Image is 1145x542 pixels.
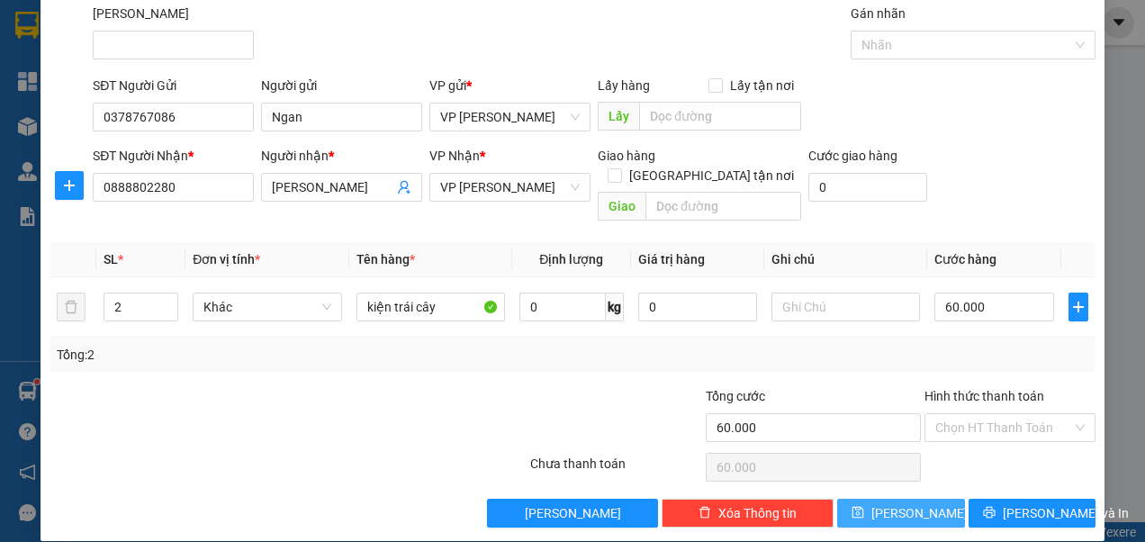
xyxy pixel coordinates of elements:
span: Định lượng [539,252,603,266]
div: Người nhận [261,146,422,166]
button: plus [1068,293,1089,321]
span: VP Phạm Ngũ Lão [440,104,580,131]
label: Gán nhãn [851,6,906,21]
span: kg [606,293,624,321]
button: [PERSON_NAME] [487,499,658,528]
input: Ghi Chú [771,293,920,321]
div: Chưa thanh toán [528,454,703,485]
button: save[PERSON_NAME] [837,499,965,528]
span: Giao [598,192,645,221]
input: VD: Bàn, Ghế [356,293,505,321]
input: 0 [638,293,757,321]
span: save [852,506,864,520]
div: Người gửi [261,76,422,95]
span: Lấy hàng [598,78,650,93]
label: Mã ĐH [93,6,189,21]
th: Ghi chú [764,242,927,277]
div: VP gửi [429,76,591,95]
span: [PERSON_NAME] [525,503,621,523]
button: plus [55,171,84,200]
div: SĐT Người Gửi [93,76,254,95]
input: Dọc đường [645,192,801,221]
span: Lấy [598,102,639,131]
label: Hình thức thanh toán [924,389,1044,403]
span: Xóa Thông tin [718,503,797,523]
button: printer[PERSON_NAME] và In [969,499,1096,528]
span: Giá trị hàng [638,252,705,266]
input: Mã ĐH [93,31,254,59]
span: VP Nhận [429,149,480,163]
span: Cước hàng [934,252,996,266]
span: [PERSON_NAME] và In [1003,503,1129,523]
span: [PERSON_NAME] [871,503,968,523]
span: Tên hàng [356,252,415,266]
span: plus [56,178,83,193]
span: [GEOGRAPHIC_DATA] tận nơi [622,166,801,185]
span: plus [1069,300,1088,314]
span: printer [983,506,996,520]
button: deleteXóa Thông tin [662,499,833,528]
span: user-add [397,180,411,194]
button: delete [57,293,86,321]
span: Đơn vị tính [193,252,260,266]
span: Tổng cước [706,389,765,403]
div: SĐT Người Nhận [93,146,254,166]
span: Lấy tận nơi [723,76,801,95]
span: SL [104,252,118,266]
input: Cước giao hàng [808,173,927,202]
input: Dọc đường [639,102,801,131]
span: VP Phan Thiết [440,174,580,201]
div: Tổng: 2 [57,345,444,365]
span: Giao hàng [598,149,655,163]
span: Khác [203,294,330,321]
span: delete [699,506,711,520]
label: Cước giao hàng [808,149,897,163]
